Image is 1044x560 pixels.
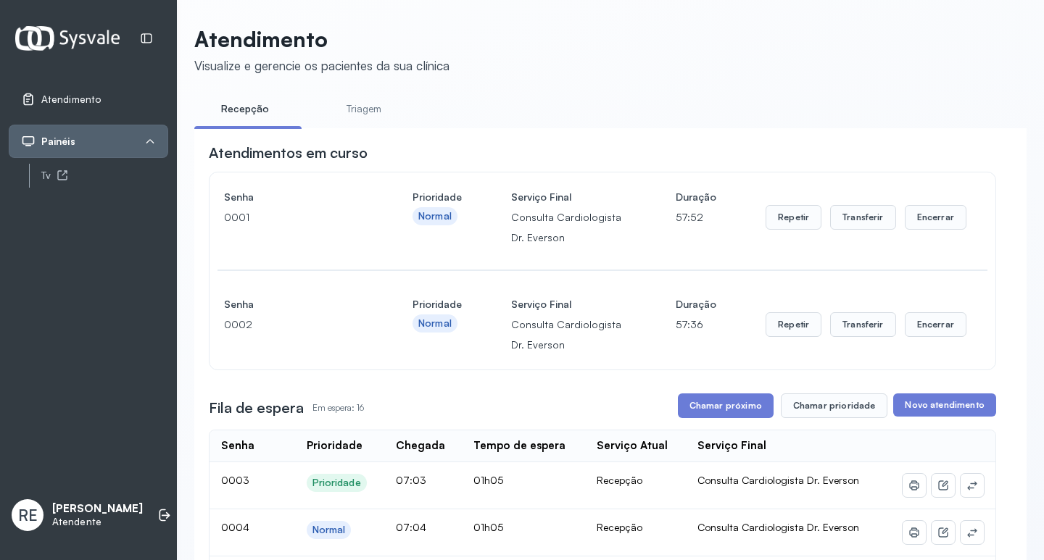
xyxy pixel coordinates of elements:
span: 01h05 [473,521,503,533]
h3: Atendimentos em curso [209,143,368,163]
a: Atendimento [21,92,156,106]
button: Chamar prioridade [781,393,888,418]
h4: Duração [676,187,716,207]
div: Chegada [396,439,445,453]
button: Repetir [766,312,821,337]
a: Recepção [194,97,296,121]
span: Painéis [41,135,75,148]
p: [PERSON_NAME] [52,502,143,516]
a: Triagem [313,97,415,121]
div: Recepção [597,521,674,534]
div: Normal [312,524,346,536]
div: Prioridade [312,477,361,489]
p: 57:36 [676,314,716,335]
h3: Fila de espera [209,398,304,418]
h4: Serviço Final [511,294,626,314]
button: Encerrar [905,312,966,337]
span: 0004 [221,521,249,533]
h4: Serviço Final [511,187,626,207]
div: Normal [418,317,452,330]
div: Recepção [597,474,674,487]
h4: Prioridade [413,187,462,207]
p: 0002 [224,314,363,335]
p: Em espera: 16 [312,398,364,418]
button: Transferir [830,312,896,337]
a: Tv [41,167,168,185]
p: Consulta Cardiologista Dr. Everson [511,314,626,355]
p: Atendente [52,516,143,528]
h4: Senha [224,187,363,207]
span: 0003 [221,474,249,486]
span: 07:03 [396,474,426,486]
h4: Prioridade [413,294,462,314]
p: Atendimento [194,26,449,52]
span: 01h05 [473,474,503,486]
img: Logotipo do estabelecimento [15,26,120,50]
div: Tempo de espera [473,439,565,453]
div: Serviço Final [697,439,766,453]
button: Chamar próximo [678,393,774,418]
div: Serviço Atual [597,439,668,453]
h4: Duração [676,294,716,314]
span: Atendimento [41,93,101,106]
div: Visualize e gerencie os pacientes da sua clínica [194,58,449,73]
div: Normal [418,210,452,222]
span: Consulta Cardiologista Dr. Everson [697,474,859,486]
button: Encerrar [905,205,966,230]
h4: Senha [224,294,363,314]
button: Repetir [766,205,821,230]
p: Consulta Cardiologista Dr. Everson [511,207,626,248]
div: Prioridade [307,439,362,453]
p: 0001 [224,207,363,227]
div: Tv [41,170,168,182]
p: 57:52 [676,207,716,227]
button: Novo atendimento [893,393,995,417]
span: 07:04 [396,521,426,533]
button: Transferir [830,205,896,230]
span: Consulta Cardiologista Dr. Everson [697,521,859,533]
div: Senha [221,439,254,453]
